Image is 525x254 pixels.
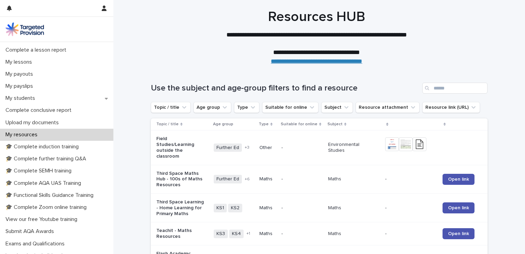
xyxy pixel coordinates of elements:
p: Maths [328,176,377,182]
button: Resource link (URL) [422,102,480,113]
p: View our free Youtube training [3,216,83,223]
tr: Teachit - Maths ResourcesKS3KS4+1Maths-Maths-Open link [151,222,488,245]
input: Search [422,83,488,94]
p: My resources [3,131,43,138]
p: Maths [259,176,276,182]
p: Maths [328,205,377,211]
p: Suitable for online [281,120,317,128]
p: Maths [328,231,377,237]
p: - [281,231,323,237]
img: M5nRWzHhSzIhMunXDL62 [5,22,44,36]
p: Submit AQA Awards [3,228,59,235]
p: Field Studies/Learning outside the classroom [156,136,205,159]
p: - [385,205,434,211]
p: - [281,176,323,182]
span: Open link [448,205,469,210]
p: Age group [213,120,233,128]
button: Suitable for online [262,102,319,113]
p: 🎓 Functional Skills Guidance Training [3,192,99,199]
p: Maths [259,231,276,237]
tr: Third Space Learning - Home Learning for Primary MathsKS1KS2Maths-Maths-Open link [151,193,488,222]
span: Open link [448,177,469,182]
p: My lessons [3,59,37,65]
span: KS4 [229,230,244,238]
button: Age group [193,102,231,113]
p: Third Space Maths Hub - 100s of Maths Resources [156,171,205,188]
p: - [385,231,434,237]
span: + 3 [245,146,249,150]
button: Subject [321,102,353,113]
span: Open link [448,231,469,236]
p: Teachit - Maths Resources [156,228,205,240]
p: Other [259,145,276,151]
button: Topic / title [151,102,191,113]
p: Exams and Qualifications [3,241,70,247]
a: Open link [443,174,474,185]
span: + 1 [246,232,250,236]
p: 🎓 Complete Zoom online training [3,204,92,211]
p: - [385,176,434,182]
span: + 6 [245,177,250,181]
p: 🎓 Complete SEMH training [3,168,77,174]
p: Environmental Studies [328,142,377,154]
p: - [281,145,323,151]
span: KS1 [214,204,227,212]
p: 🎓 Complete AQA UAS Training [3,180,87,187]
p: 🎓 Complete further training Q&A [3,156,92,162]
a: Open link [443,228,474,239]
h1: Use the subject and age-group filters to find a resource [151,83,420,93]
p: Complete a lesson report [3,47,72,53]
p: Upload my documents [3,119,64,126]
button: Type [234,102,259,113]
button: Resource attachment [356,102,420,113]
p: 🎓 Complete induction training [3,144,84,150]
p: My payouts [3,71,38,77]
p: Complete conclusive report [3,107,77,114]
tr: Field Studies/Learning outside the classroomFurther Ed+3Other-Environmental Studies [151,130,488,165]
p: Type [259,120,269,128]
span: Further Ed [214,144,242,152]
h1: Resources HUB [148,9,485,25]
a: Open link [443,202,474,213]
p: Maths [259,205,276,211]
p: Topic / title [156,120,179,128]
tr: Third Space Maths Hub - 100s of Maths ResourcesFurther Ed+6Maths-Maths-Open link [151,165,488,193]
p: Third Space Learning - Home Learning for Primary Maths [156,199,205,216]
p: My students [3,95,41,102]
p: Subject [327,120,343,128]
span: KS2 [228,204,242,212]
span: Further Ed [214,175,242,183]
p: My payslips [3,83,38,89]
p: - [281,205,323,211]
span: KS3 [214,230,228,238]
